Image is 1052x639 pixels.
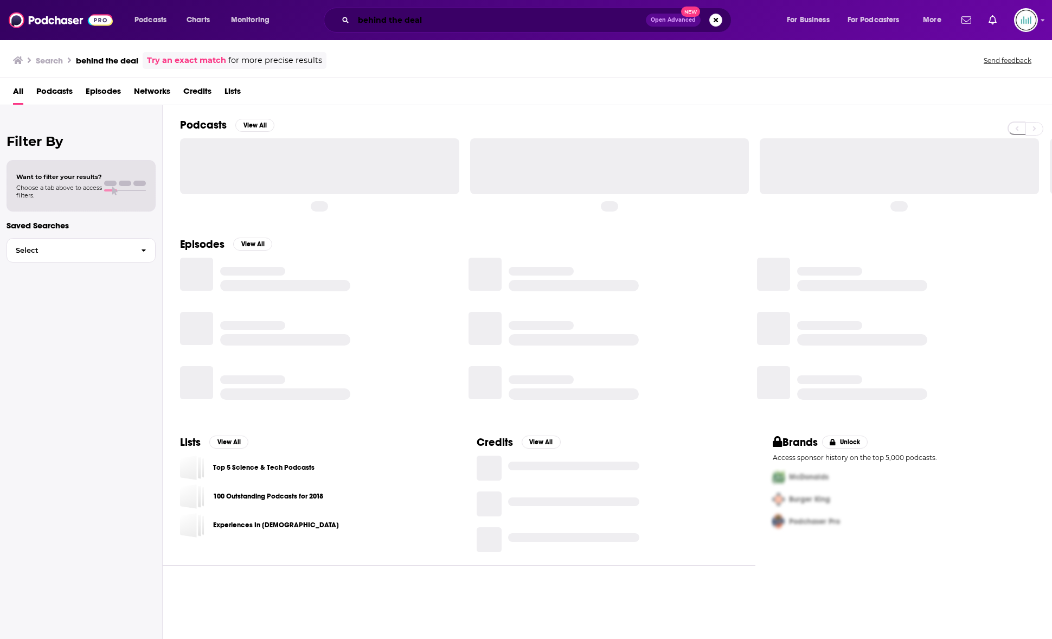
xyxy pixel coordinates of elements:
[86,82,121,105] a: Episodes
[822,436,868,449] button: Unlock
[36,82,73,105] a: Podcasts
[16,173,102,181] span: Want to filter your results?
[36,55,63,66] h3: Search
[354,11,646,29] input: Search podcasts, credits, & more...
[1014,8,1038,32] img: User Profile
[522,436,561,449] button: View All
[646,14,701,27] button: Open AdvancedNew
[223,11,284,29] button: open menu
[773,453,1035,462] p: Access sponsor history on the top 5,000 podcasts.
[980,56,1035,65] button: Send feedback
[13,82,23,105] a: All
[180,118,227,132] h2: Podcasts
[841,11,915,29] button: open menu
[1014,8,1038,32] span: Logged in as podglomerate
[789,472,829,482] span: McDonalds
[7,238,156,263] button: Select
[334,8,742,33] div: Search podcasts, credits, & more...
[651,17,696,23] span: Open Advanced
[213,519,339,531] a: Experiences In [DEMOGRAPHIC_DATA]
[915,11,955,29] button: open menu
[209,436,248,449] button: View All
[787,12,830,28] span: For Business
[187,12,210,28] span: Charts
[789,495,830,504] span: Burger King
[1014,8,1038,32] button: Show profile menu
[923,12,941,28] span: More
[231,12,270,28] span: Monitoring
[180,118,274,132] a: PodcastsView All
[779,11,843,29] button: open menu
[183,82,211,105] a: Credits
[180,484,204,509] a: 100 Outstanding Podcasts for 2018
[213,462,315,474] a: Top 5 Science & Tech Podcasts
[127,11,181,29] button: open menu
[180,436,248,449] a: ListsView All
[681,7,701,17] span: New
[773,436,818,449] h2: Brands
[477,436,513,449] h2: Credits
[179,11,216,29] a: Charts
[134,82,170,105] a: Networks
[768,466,789,488] img: First Pro Logo
[76,55,138,66] h3: behind the deal
[16,184,102,199] span: Choose a tab above to access filters.
[477,436,561,449] a: CreditsView All
[984,11,1001,29] a: Show notifications dropdown
[180,238,272,251] a: EpisodesView All
[228,54,322,67] span: for more precise results
[180,238,224,251] h2: Episodes
[9,10,113,30] img: Podchaser - Follow, Share and Rate Podcasts
[7,247,132,254] span: Select
[848,12,900,28] span: For Podcasters
[768,488,789,510] img: Second Pro Logo
[7,133,156,149] h2: Filter By
[957,11,976,29] a: Show notifications dropdown
[7,220,156,231] p: Saved Searches
[180,456,204,480] a: Top 5 Science & Tech Podcasts
[768,510,789,533] img: Third Pro Logo
[233,238,272,251] button: View All
[224,82,241,105] a: Lists
[213,490,323,502] a: 100 Outstanding Podcasts for 2018
[180,513,204,538] a: Experiences In God
[134,12,166,28] span: Podcasts
[235,119,274,132] button: View All
[147,54,226,67] a: Try an exact match
[180,436,201,449] h2: Lists
[789,517,840,526] span: Podchaser Pro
